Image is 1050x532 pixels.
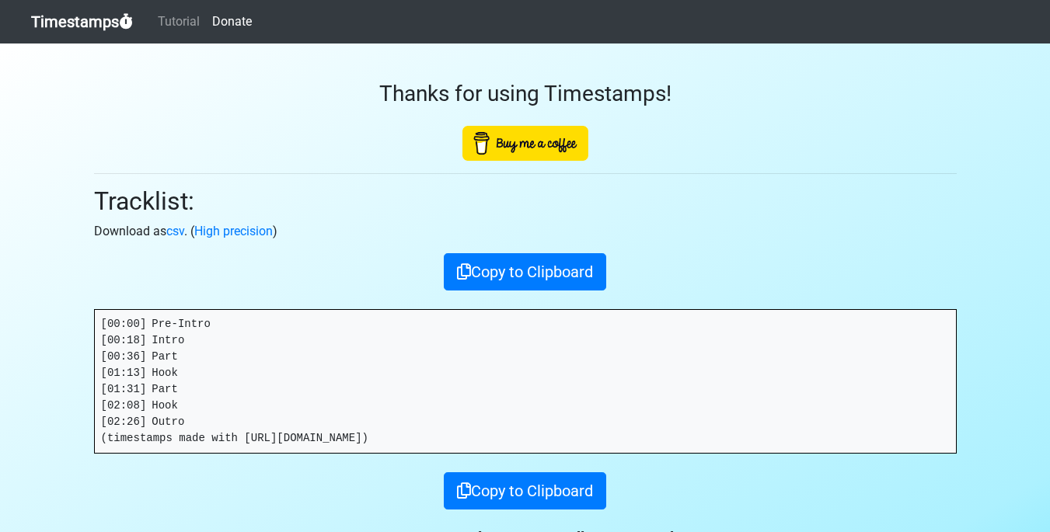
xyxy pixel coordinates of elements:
[444,253,606,290] button: Copy to Clipboard
[94,222,957,241] p: Download as . ( )
[462,126,588,161] img: Buy Me A Coffee
[194,224,273,238] a: High precision
[95,310,956,453] pre: [00:00] Pre-Intro [00:18] Intro [00:36] Part [01:13] Hook [01:31] Part [02:08] Hook [02:26] Outro...
[94,81,957,107] h3: Thanks for using Timestamps!
[166,224,184,238] a: csv
[152,6,206,37] a: Tutorial
[94,186,957,216] h2: Tracklist:
[206,6,258,37] a: Donate
[444,472,606,509] button: Copy to Clipboard
[31,6,133,37] a: Timestamps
